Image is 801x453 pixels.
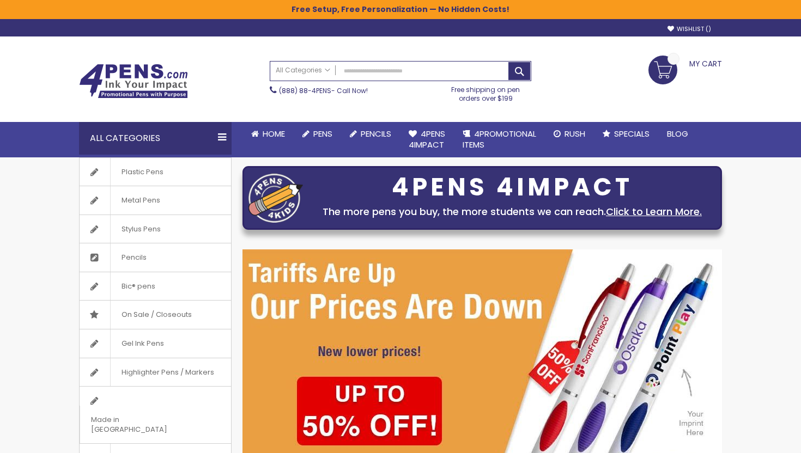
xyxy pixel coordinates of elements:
[110,158,174,186] span: Plastic Pens
[80,387,231,443] a: Made in [GEOGRAPHIC_DATA]
[110,272,166,301] span: Bic® pens
[248,173,303,223] img: four_pen_logo.png
[110,358,225,387] span: Highlighter Pens / Markers
[80,272,231,301] a: Bic® pens
[80,329,231,358] a: Gel Ink Pens
[80,158,231,186] a: Plastic Pens
[80,358,231,387] a: Highlighter Pens / Markers
[79,122,232,155] div: All Categories
[614,128,650,139] span: Specials
[110,243,157,272] span: Pencils
[242,122,294,146] a: Home
[667,128,688,139] span: Blog
[270,62,336,79] a: All Categories
[313,128,332,139] span: Pens
[110,329,175,358] span: Gel Ink Pens
[361,128,391,139] span: Pencils
[594,122,658,146] a: Specials
[80,215,231,243] a: Stylus Pens
[294,122,341,146] a: Pens
[279,86,331,95] a: (888) 88-4PENS
[279,86,368,95] span: - Call Now!
[308,176,716,199] div: 4PENS 4IMPACT
[110,186,171,215] span: Metal Pens
[341,122,400,146] a: Pencils
[440,81,532,103] div: Free shipping on pen orders over $199
[276,66,330,75] span: All Categories
[606,205,702,218] a: Click to Learn More.
[565,128,585,139] span: Rush
[667,25,711,33] a: Wishlist
[658,122,697,146] a: Blog
[545,122,594,146] a: Rush
[409,128,445,150] span: 4Pens 4impact
[80,186,231,215] a: Metal Pens
[80,243,231,272] a: Pencils
[263,128,285,139] span: Home
[79,64,188,99] img: 4Pens Custom Pens and Promotional Products
[454,122,545,157] a: 4PROMOTIONALITEMS
[400,122,454,157] a: 4Pens4impact
[463,128,536,150] span: 4PROMOTIONAL ITEMS
[308,204,716,219] div: The more pens you buy, the more students we can reach.
[80,406,204,443] span: Made in [GEOGRAPHIC_DATA]
[80,301,231,329] a: On Sale / Closeouts
[110,215,172,243] span: Stylus Pens
[110,301,203,329] span: On Sale / Closeouts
